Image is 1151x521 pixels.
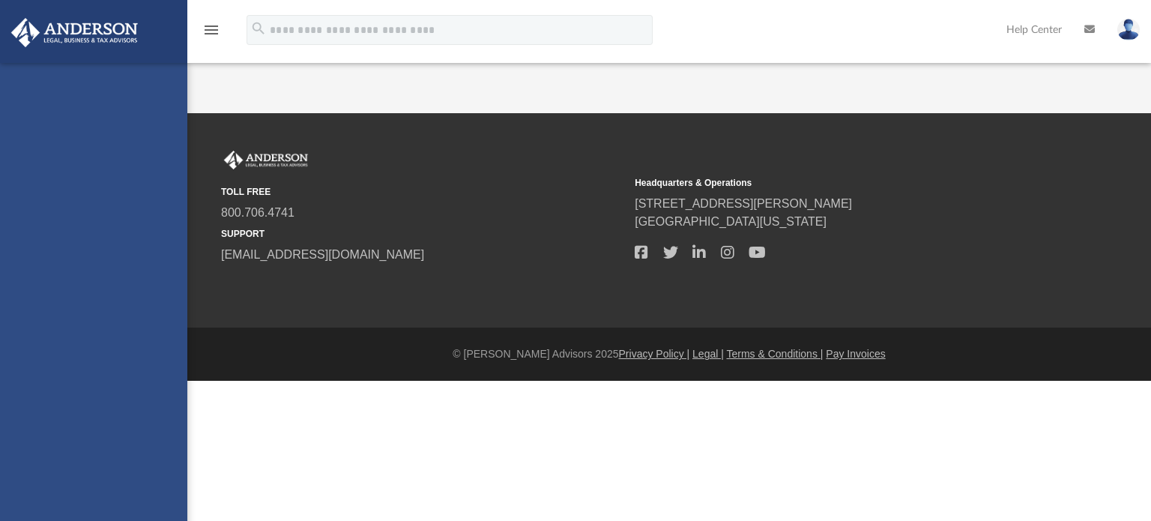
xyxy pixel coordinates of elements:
a: 800.706.4741 [221,206,294,219]
small: TOLL FREE [221,185,624,199]
a: [STREET_ADDRESS][PERSON_NAME] [635,197,852,210]
img: Anderson Advisors Platinum Portal [221,151,311,170]
i: search [250,20,267,37]
img: User Pic [1117,19,1140,40]
a: [GEOGRAPHIC_DATA][US_STATE] [635,215,827,228]
small: Headquarters & Operations [635,176,1038,190]
a: [EMAIL_ADDRESS][DOMAIN_NAME] [221,248,424,261]
img: Anderson Advisors Platinum Portal [7,18,142,47]
a: Legal | [692,348,724,360]
div: © [PERSON_NAME] Advisors 2025 [187,346,1151,362]
a: Pay Invoices [826,348,885,360]
a: Terms & Conditions | [727,348,824,360]
a: menu [202,28,220,39]
small: SUPPORT [221,227,624,241]
i: menu [202,21,220,39]
a: Privacy Policy | [619,348,690,360]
